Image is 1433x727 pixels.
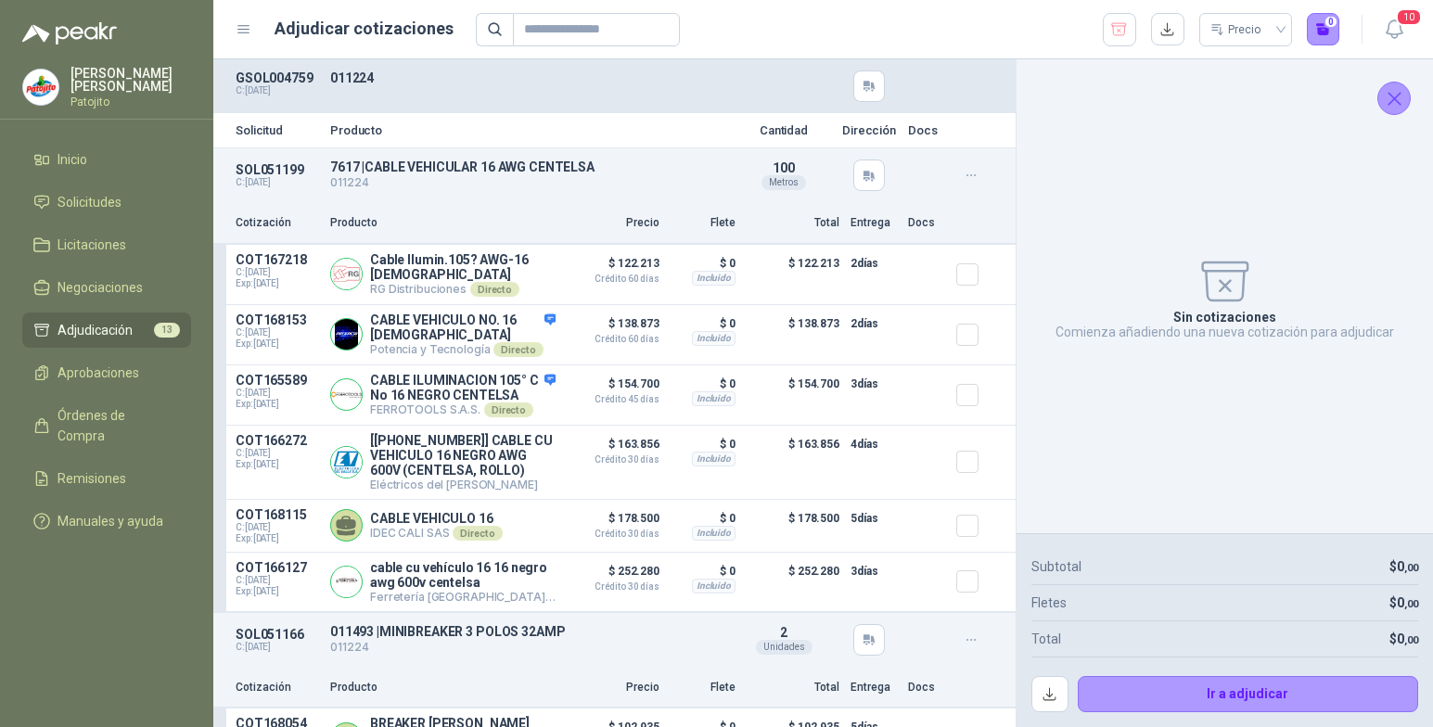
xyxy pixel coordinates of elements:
p: $ 0 [671,433,736,455]
span: 0 [1397,559,1418,574]
p: Total [747,214,839,232]
a: Remisiones [22,461,191,496]
p: Solicitud [236,124,319,136]
span: 100 [773,160,795,175]
p: Total [747,679,839,696]
img: Company Logo [331,447,362,478]
div: Incluido [692,271,736,286]
span: Manuales y ayuda [58,511,163,531]
span: Crédito 30 días [567,582,659,592]
p: $ 163.856 [747,433,839,491]
p: CABLE VEHICULO NO. 16 [DEMOGRAPHIC_DATA] [370,312,556,342]
p: Patojito [70,96,191,108]
p: Cotización [236,214,319,232]
button: Ir a adjudicar [1078,676,1419,713]
p: FERROTOOLS S.A.S. [370,402,556,417]
span: C: [DATE] [236,327,319,338]
span: C: [DATE] [236,388,319,399]
span: Crédito 30 días [567,529,659,539]
img: Logo peakr [22,22,117,45]
p: $ 0 [671,312,736,335]
p: $ 138.873 [567,312,659,344]
p: $ 178.500 [567,507,659,539]
span: 13 [154,323,180,338]
p: GSOL004759 [236,70,319,85]
p: C: [DATE] [236,642,319,653]
a: Adjudicación13 [22,312,191,348]
p: 2 días [851,252,897,274]
p: COT168153 [236,312,319,327]
p: $ [1389,629,1418,649]
p: Entrega [851,679,897,696]
button: Cerrar [1377,82,1411,115]
p: Total [1031,629,1061,649]
span: Aprobaciones [58,363,139,383]
img: Company Logo [331,379,362,410]
p: Docs [908,124,945,136]
p: COT167218 [236,252,319,267]
p: 3 días [851,373,897,395]
p: SOL051199 [236,162,319,177]
p: COT165589 [236,373,319,388]
p: Potencia y Tecnología [370,342,556,357]
p: Flete [671,214,736,232]
div: Directo [453,526,502,541]
p: $ 0 [671,252,736,274]
span: 10 [1396,8,1422,26]
span: C: [DATE] [236,448,319,459]
div: Precio [1210,16,1264,44]
p: $ [1389,593,1418,613]
p: [[PHONE_NUMBER]] CABLE CU VEHICULO 16 NEGRO AWG 600V (CENTELSA, ROLLO) [370,433,556,478]
span: C: [DATE] [236,575,319,586]
p: Comienza añadiendo una nueva cotización para adjudicar [1056,325,1394,339]
p: 2 días [851,312,897,335]
div: Metros [761,175,806,190]
p: [PERSON_NAME] [PERSON_NAME] [70,67,191,93]
a: Manuales y ayuda [22,504,191,539]
p: Precio [567,214,659,232]
span: ,00 [1404,634,1418,646]
span: Adjudicación [58,320,133,340]
p: 011224 [330,639,726,657]
p: Ferretería [GEOGRAPHIC_DATA][PERSON_NAME] [370,590,556,604]
span: Negociaciones [58,277,143,298]
p: 4 días [851,433,897,455]
div: Directo [493,342,543,357]
p: Cantidad [737,124,830,136]
p: $ 122.213 [747,252,839,297]
p: C: [DATE] [236,177,319,188]
span: Licitaciones [58,235,126,255]
span: 2 [780,625,787,640]
div: Incluido [692,452,736,466]
span: Solicitudes [58,192,122,212]
a: Negociaciones [22,270,191,305]
p: 011493 | MINIBREAKER 3 POLOS 32AMP [330,624,726,639]
span: Inicio [58,149,87,170]
div: Incluido [692,331,736,346]
p: $ 252.280 [747,560,839,604]
p: 7617 | CABLE VEHICULAR 16 AWG CENTELSA [330,159,726,174]
div: Directo [484,402,533,417]
p: 3 días [851,560,897,582]
p: $ 122.213 [567,252,659,284]
p: $ 0 [671,560,736,582]
span: Remisiones [58,468,126,489]
p: cable cu vehículo 16 16 negro awg 600v centelsa [370,560,556,590]
p: Producto [330,214,556,232]
span: 0 [1397,631,1418,646]
span: ,00 [1404,562,1418,574]
div: Unidades [756,640,812,655]
button: 10 [1377,13,1411,46]
p: $ 178.500 [747,507,839,544]
p: Producto [330,679,556,696]
div: Incluido [692,579,736,593]
div: Directo [470,282,519,297]
p: Docs [908,679,945,696]
button: 0 [1307,13,1340,46]
p: $ 138.873 [747,312,839,357]
p: $ 0 [671,373,736,395]
p: Producto [330,124,726,136]
p: COT166272 [236,433,319,448]
p: $ 163.856 [567,433,659,465]
p: $ 252.280 [567,560,659,592]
